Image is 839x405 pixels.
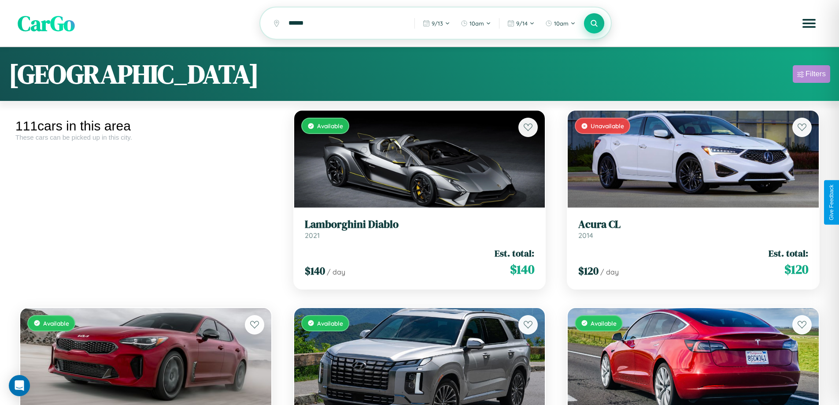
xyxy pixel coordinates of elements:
span: Available [591,320,617,327]
span: 2014 [578,231,593,240]
h1: [GEOGRAPHIC_DATA] [9,56,259,92]
button: Open menu [797,11,821,36]
div: Filters [806,70,826,78]
div: Open Intercom Messenger [9,375,30,396]
span: $ 140 [305,264,325,278]
span: / day [600,268,619,276]
button: Filters [793,65,830,83]
button: 10am [541,16,580,30]
h3: Acura CL [578,218,808,231]
h3: Lamborghini Diablo [305,218,535,231]
span: 10am [554,20,569,27]
button: 10am [456,16,495,30]
div: Give Feedback [828,185,835,220]
span: $ 120 [784,260,808,278]
span: Est. total: [495,247,534,260]
span: Available [317,122,343,130]
span: $ 140 [510,260,534,278]
span: 10am [469,20,484,27]
span: Unavailable [591,122,624,130]
span: Est. total: [769,247,808,260]
span: 9 / 14 [516,20,528,27]
a: Acura CL2014 [578,218,808,240]
span: 9 / 13 [432,20,443,27]
span: Available [317,320,343,327]
span: Available [43,320,69,327]
span: / day [327,268,345,276]
span: CarGo [18,9,75,38]
span: 2021 [305,231,320,240]
button: 9/13 [418,16,455,30]
span: $ 120 [578,264,599,278]
div: These cars can be picked up in this city. [15,134,276,141]
button: 9/14 [503,16,539,30]
a: Lamborghini Diablo2021 [305,218,535,240]
div: 111 cars in this area [15,119,276,134]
